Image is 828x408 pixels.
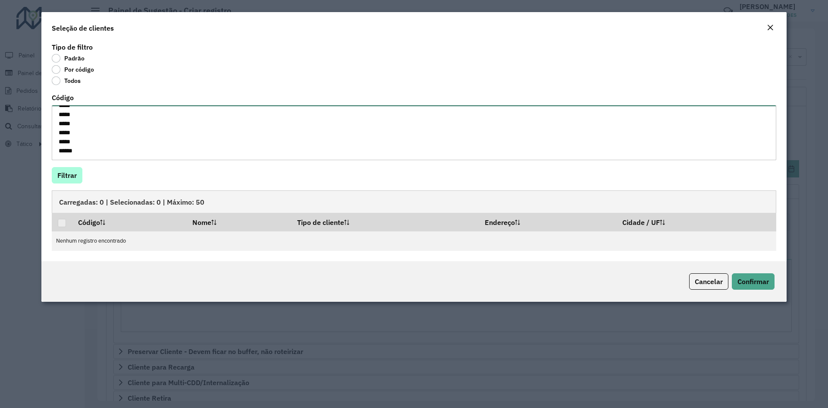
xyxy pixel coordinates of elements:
h4: Seleção de clientes [52,23,114,33]
span: Cancelar [695,277,723,286]
em: Fechar [767,24,774,31]
label: Código [52,92,74,103]
span: Confirmar [737,277,769,286]
label: Todos [52,76,81,85]
th: Nome [186,213,292,231]
th: Cidade / UF [617,213,776,231]
button: Filtrar [52,167,82,183]
button: Close [764,22,776,34]
th: Tipo de cliente [292,213,479,231]
td: Nenhum registro encontrado [52,231,776,251]
label: Tipo de filtro [52,42,93,52]
label: Padrão [52,54,85,63]
div: Carregadas: 0 | Selecionadas: 0 | Máximo: 50 [52,190,776,213]
button: Cancelar [689,273,728,290]
th: Endereço [479,213,617,231]
label: Por código [52,65,94,74]
th: Código [72,213,186,231]
button: Confirmar [732,273,775,290]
